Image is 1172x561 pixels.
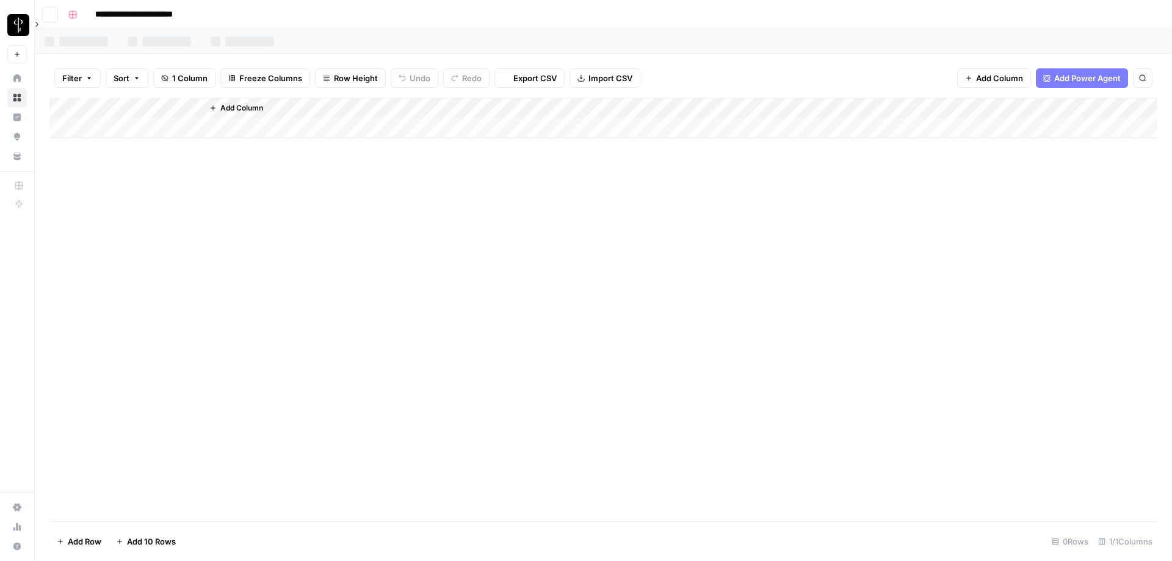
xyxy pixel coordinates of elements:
[7,127,27,147] a: Opportunities
[976,72,1023,84] span: Add Column
[68,535,101,548] span: Add Row
[494,68,565,88] button: Export CSV
[204,100,268,116] button: Add Column
[7,14,29,36] img: LP Production Workloads Logo
[1054,72,1121,84] span: Add Power Agent
[7,537,27,556] button: Help + Support
[410,72,430,84] span: Undo
[1093,532,1157,551] div: 1/1 Columns
[570,68,640,88] button: Import CSV
[7,498,27,517] a: Settings
[957,68,1031,88] button: Add Column
[7,68,27,88] a: Home
[315,68,386,88] button: Row Height
[391,68,438,88] button: Undo
[1047,532,1093,551] div: 0 Rows
[7,517,27,537] a: Usage
[62,72,82,84] span: Filter
[54,68,101,88] button: Filter
[172,72,208,84] span: 1 Column
[220,103,263,114] span: Add Column
[153,68,215,88] button: 1 Column
[588,72,632,84] span: Import CSV
[513,72,557,84] span: Export CSV
[109,532,183,551] button: Add 10 Rows
[7,10,27,40] button: Workspace: LP Production Workloads
[7,147,27,166] a: Your Data
[443,68,490,88] button: Redo
[49,532,109,551] button: Add Row
[1036,68,1128,88] button: Add Power Agent
[334,72,378,84] span: Row Height
[239,72,302,84] span: Freeze Columns
[114,72,129,84] span: Sort
[462,72,482,84] span: Redo
[127,535,176,548] span: Add 10 Rows
[7,107,27,127] a: Insights
[220,68,310,88] button: Freeze Columns
[7,88,27,107] a: Browse
[106,68,148,88] button: Sort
